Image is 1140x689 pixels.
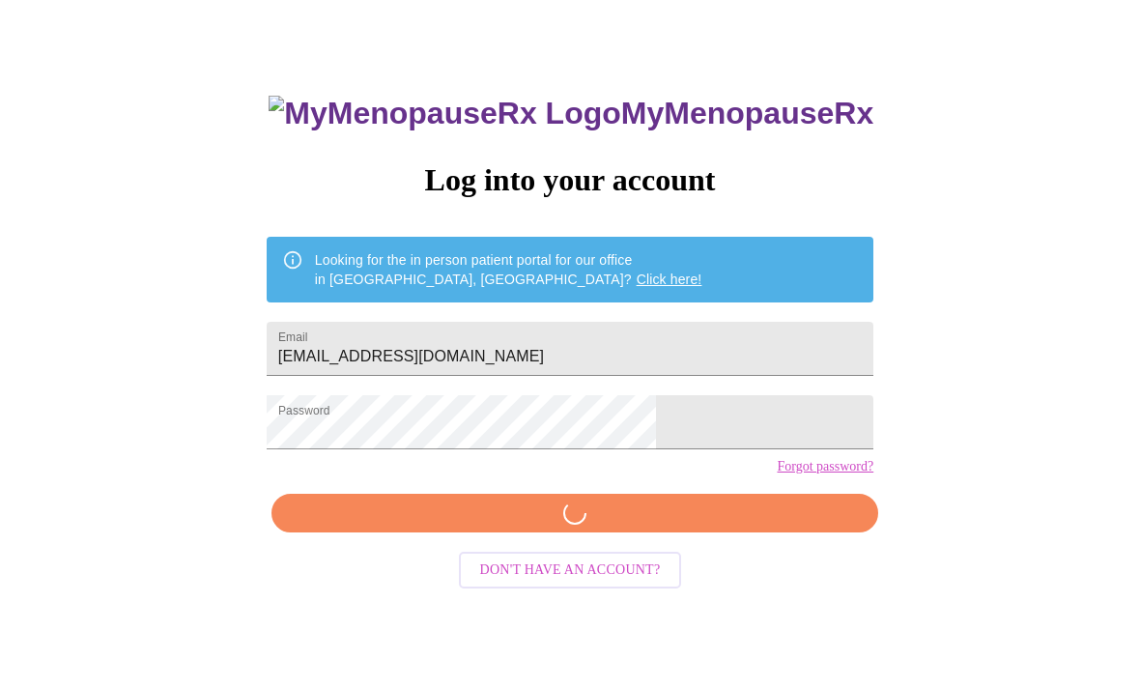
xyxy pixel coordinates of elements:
a: Click here! [637,272,702,287]
h3: Log into your account [267,162,873,198]
img: MyMenopauseRx Logo [269,96,620,131]
a: Don't have an account? [454,560,687,577]
button: Don't have an account? [459,552,682,589]
h3: MyMenopauseRx [269,96,873,131]
a: Forgot password? [777,459,873,474]
span: Don't have an account? [480,559,661,583]
div: Looking for the in person patient portal for our office in [GEOGRAPHIC_DATA], [GEOGRAPHIC_DATA]? [315,243,702,297]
